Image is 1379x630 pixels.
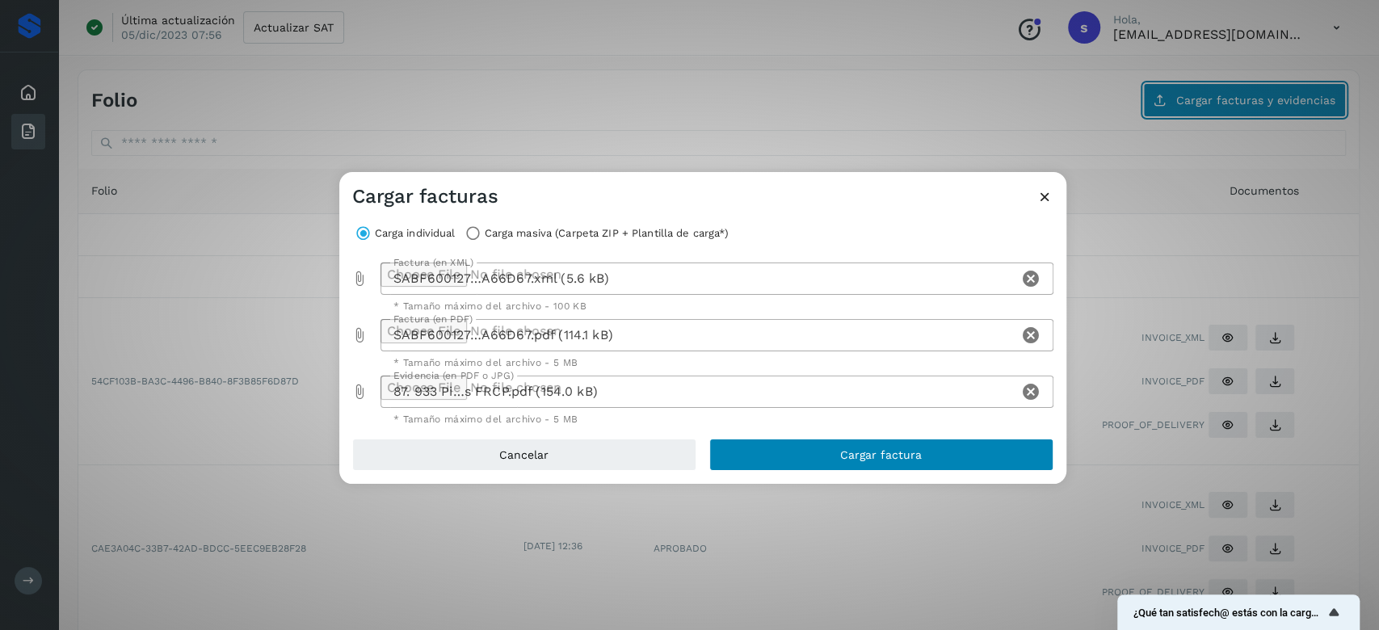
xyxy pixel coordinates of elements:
[484,222,729,245] label: Carga masiva (Carpeta ZIP + Plantilla de carga*)
[1133,603,1343,622] button: Mostrar encuesta - ¿Qué tan satisfech@ estás con la carga de tus facturas?
[1021,269,1041,288] i: Clear Factura (en XML)
[709,439,1053,471] button: Cargar factura
[380,376,1018,408] div: 87. 933 Pi…s FRCP.pdf (154.0 kB)
[352,271,368,287] i: Factura (en XML) prepended action
[393,358,1041,367] div: * Tamaño máximo del archivo - 5 MB
[393,414,1041,424] div: * Tamaño máximo del archivo - 5 MB
[1021,382,1041,401] i: Clear Evidencia (en PDF o JPG)
[1021,325,1041,345] i: Clear Factura (en PDF)
[352,384,368,400] i: Evidencia (en PDF o JPG) prepended action
[352,327,368,343] i: Factura (en PDF) prepended action
[380,262,1018,295] div: SABF600127…A66D67.xml (5.6 kB)
[840,449,922,460] span: Cargar factura
[380,319,1018,351] div: SABF600127…A66D67.pdf (114.1 kB)
[352,185,498,208] h3: Cargar facturas
[352,439,696,471] button: Cancelar
[375,222,456,245] label: Carga individual
[1133,607,1324,619] span: ¿Qué tan satisfech@ estás con la carga de tus facturas?
[499,449,549,460] span: Cancelar
[393,301,1041,311] div: * Tamaño máximo del archivo - 100 KB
